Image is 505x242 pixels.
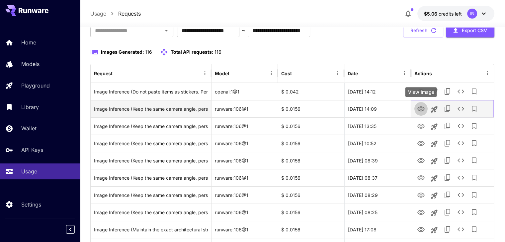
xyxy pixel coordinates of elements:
[281,71,292,76] div: Cost
[400,69,409,78] button: Menu
[454,85,467,98] button: See details
[428,137,441,151] button: Launch in playground
[428,154,441,168] button: Launch in playground
[441,206,454,219] button: Copy TaskUUID
[94,71,113,76] div: Request
[454,154,467,167] button: See details
[94,221,208,238] div: Click to copy prompt
[118,10,141,18] a: Requests
[278,83,344,100] div: $ 0.042
[214,49,221,55] span: 116
[21,201,41,209] p: Settings
[211,152,278,169] div: runware:106@1
[441,102,454,115] button: Copy TaskUUID
[211,100,278,117] div: runware:106@1
[414,153,428,167] button: View Image
[467,171,481,184] button: Add to library
[278,169,344,186] div: $ 0.0156
[428,223,441,237] button: Launch in playground
[344,152,411,169] div: 29 Aug, 2025 08:39
[278,186,344,204] div: $ 0.0156
[417,6,494,21] button: $5.06122IB
[467,9,477,19] div: IB
[439,11,462,17] span: credits left
[333,69,342,78] button: Menu
[467,223,481,236] button: Add to library
[211,169,278,186] div: runware:106@1
[454,102,467,115] button: See details
[101,49,144,55] span: Images Generated:
[344,100,411,117] div: 30 Aug, 2025 14:09
[414,85,428,98] button: View Image
[278,100,344,117] div: $ 0.0156
[344,117,411,135] div: 29 Aug, 2025 13:35
[344,204,411,221] div: 29 Aug, 2025 08:25
[454,206,467,219] button: See details
[21,167,37,175] p: Usage
[441,223,454,236] button: Copy TaskUUID
[467,85,481,98] button: Add to library
[344,169,411,186] div: 29 Aug, 2025 08:37
[278,117,344,135] div: $ 0.0156
[424,10,462,17] div: $5.06122
[414,102,428,115] button: View Image
[90,10,106,18] p: Usage
[145,49,152,55] span: 116
[414,222,428,236] button: View Image
[171,49,213,55] span: Total API requests:
[162,26,171,35] button: Open
[454,119,467,133] button: See details
[348,71,358,76] div: Date
[441,188,454,202] button: Copy TaskUUID
[344,135,411,152] div: 29 Aug, 2025 10:52
[467,206,481,219] button: Add to library
[71,223,80,235] div: Collapse sidebar
[200,69,210,78] button: Menu
[90,10,141,18] nav: breadcrumb
[441,119,454,133] button: Copy TaskUUID
[211,83,278,100] div: openai:1@1
[441,137,454,150] button: Copy TaskUUID
[211,117,278,135] div: runware:106@1
[21,124,37,132] p: Wallet
[278,152,344,169] div: $ 0.0156
[454,137,467,150] button: See details
[21,60,40,68] p: Models
[405,87,437,97] div: View Image
[467,188,481,202] button: Add to library
[94,135,208,152] div: Click to copy prompt
[428,172,441,185] button: Launch in playground
[278,135,344,152] div: $ 0.0156
[428,120,441,133] button: Launch in playground
[94,100,208,117] div: Click to copy prompt
[428,206,441,219] button: Launch in playground
[94,83,208,100] div: Click to copy prompt
[21,103,39,111] p: Library
[21,82,50,90] p: Playground
[483,69,492,78] button: Menu
[211,204,278,221] div: runware:106@1
[454,188,467,202] button: See details
[211,186,278,204] div: runware:106@1
[94,169,208,186] div: Click to copy prompt
[278,204,344,221] div: $ 0.0156
[278,221,344,238] div: $ 0.0156
[454,171,467,184] button: See details
[441,154,454,167] button: Copy TaskUUID
[359,69,368,78] button: Sort
[211,221,278,238] div: runware:106@1
[66,225,75,234] button: Collapse sidebar
[21,38,36,46] p: Home
[414,205,428,219] button: View Image
[414,136,428,150] button: View Image
[424,11,439,17] span: $5.06
[94,204,208,221] div: Click to copy prompt
[242,27,245,34] p: ~
[414,71,432,76] div: Actions
[344,83,411,100] div: 30 Aug, 2025 14:12
[414,119,428,133] button: View Image
[441,171,454,184] button: Copy TaskUUID
[414,188,428,202] button: View Image
[414,171,428,184] button: View Image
